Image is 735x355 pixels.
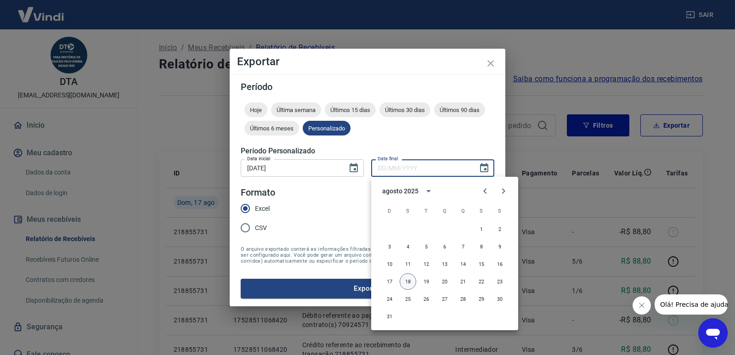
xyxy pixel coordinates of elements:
button: 18 [400,273,416,290]
iframe: Fechar mensagem [633,296,651,315]
button: 12 [418,256,435,272]
button: 6 [436,238,453,255]
button: 2 [492,221,508,237]
button: 7 [455,238,471,255]
button: 25 [400,291,416,307]
span: Hoje [244,107,267,113]
div: Últimos 15 dias [325,102,376,117]
button: 4 [400,238,416,255]
button: 9 [492,238,508,255]
button: 8 [473,238,490,255]
span: Olá! Precisa de ajuda? [6,6,77,14]
legend: Formato [241,186,275,199]
h4: Exportar [237,56,498,67]
span: sábado [492,202,508,220]
label: Data inicial [247,155,271,162]
div: agosto 2025 [382,186,418,196]
iframe: Mensagem da empresa [655,294,728,315]
div: Hoje [244,102,267,117]
button: 31 [381,308,398,325]
div: Últimos 6 meses [244,121,299,135]
button: 10 [381,256,398,272]
button: 14 [455,256,471,272]
button: 26 [418,291,435,307]
span: quinta-feira [455,202,471,220]
div: Últimos 30 dias [379,102,430,117]
span: Excel [255,204,270,214]
button: 23 [492,273,508,290]
span: terça-feira [418,202,435,220]
button: 11 [400,256,416,272]
button: Choose date, selected date is 13 de ago de 2025 [345,159,363,177]
button: 17 [381,273,398,290]
button: 13 [436,256,453,272]
button: 15 [473,256,490,272]
span: Personalizado [303,125,351,132]
label: Data final [378,155,398,162]
span: Últimos 15 dias [325,107,376,113]
input: DD/MM/YYYY [241,159,341,176]
span: Últimos 90 dias [434,107,485,113]
button: 20 [436,273,453,290]
span: segunda-feira [400,202,416,220]
span: O arquivo exportado conterá as informações filtradas na tela anterior com exceção do período que ... [241,246,494,264]
span: quarta-feira [436,202,453,220]
div: Personalizado [303,121,351,135]
button: 1 [473,221,490,237]
button: 24 [381,291,398,307]
span: domingo [381,202,398,220]
h5: Período [241,82,494,91]
iframe: Botão para abrir a janela de mensagens [698,318,728,348]
button: close [480,52,502,74]
button: 16 [492,256,508,272]
input: DD/MM/YYYY [371,159,471,176]
button: 27 [436,291,453,307]
div: Última semana [271,102,321,117]
button: 22 [473,273,490,290]
button: Previous month [476,182,494,200]
button: 29 [473,291,490,307]
span: Última semana [271,107,321,113]
button: calendar view is open, switch to year view [421,183,436,199]
div: Últimos 90 dias [434,102,485,117]
h5: Período Personalizado [241,147,494,156]
button: 3 [381,238,398,255]
button: Choose date [475,159,493,177]
button: Next month [494,182,513,200]
span: Últimos 30 dias [379,107,430,113]
span: Últimos 6 meses [244,125,299,132]
button: 28 [455,291,471,307]
span: sexta-feira [473,202,490,220]
button: 19 [418,273,435,290]
span: CSV [255,223,267,233]
button: 5 [418,238,435,255]
button: Exportar [241,279,494,298]
button: 21 [455,273,471,290]
button: 30 [492,291,508,307]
